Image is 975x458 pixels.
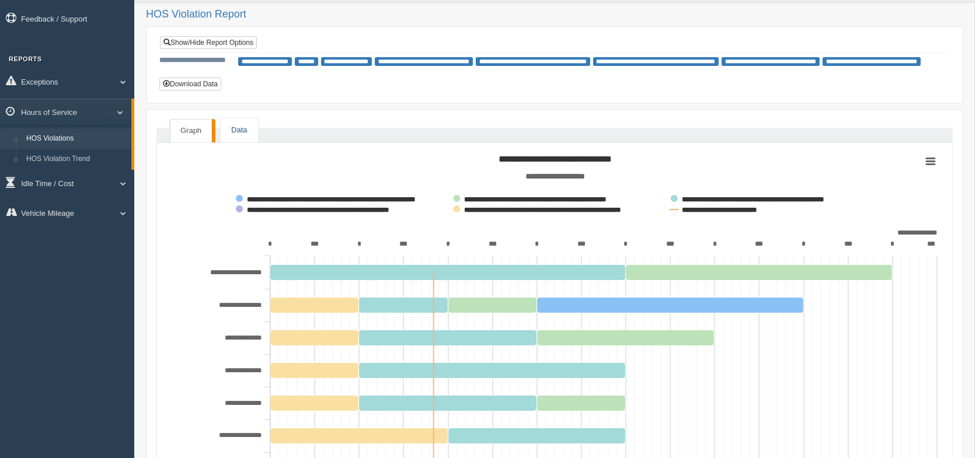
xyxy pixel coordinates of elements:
[159,78,221,90] button: Download Data
[170,119,212,142] a: Graph
[160,36,257,49] a: Show/Hide Report Options
[221,118,257,142] a: Data
[21,128,131,149] a: HOS Violations
[21,149,131,170] a: HOS Violation Trend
